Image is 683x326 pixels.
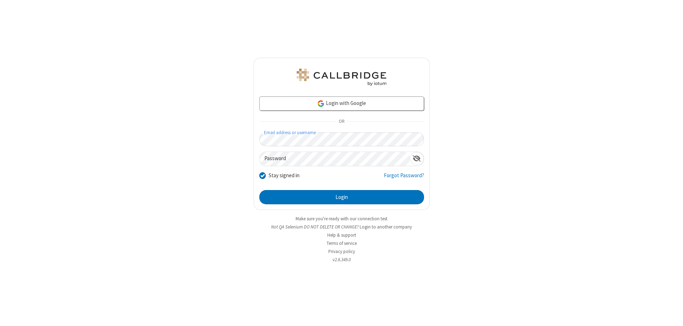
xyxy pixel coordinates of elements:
a: Make sure you're ready with our connection test [296,216,387,222]
button: Login [259,190,424,204]
label: Stay signed in [269,172,300,180]
li: Not QA Selenium DO NOT DELETE OR CHANGE? [254,224,430,230]
button: Login to another company [360,224,412,230]
a: Help & support [327,232,356,238]
input: Email address or username [259,132,424,146]
input: Password [260,152,410,166]
a: Terms of service [327,240,357,246]
a: Forgot Password? [384,172,424,185]
span: OR [336,117,347,127]
li: v2.6.349.0 [254,256,430,263]
div: Show password [410,152,424,165]
a: Privacy policy [328,248,355,254]
img: google-icon.png [317,100,325,107]
img: QA Selenium DO NOT DELETE OR CHANGE [295,69,388,86]
a: Login with Google [259,96,424,111]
